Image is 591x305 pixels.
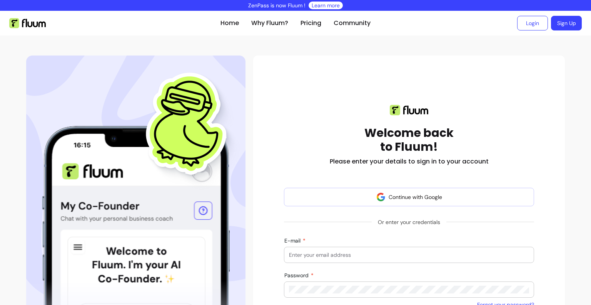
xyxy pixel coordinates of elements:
a: Sign Up [551,16,582,30]
input: Password [289,286,529,293]
span: Or enter your credentials [372,215,446,229]
h1: Welcome back to Fluum! [364,126,454,154]
img: Fluum logo [390,105,428,115]
input: E-mail [289,251,529,259]
a: Home [220,19,239,28]
span: Password [284,272,310,279]
a: Community [334,19,371,28]
h2: Please enter your details to sign in to your account [330,157,489,166]
a: Pricing [301,19,321,28]
button: Continue with Google [284,188,534,206]
a: Learn more [312,2,340,9]
img: Fluum Logo [9,18,46,28]
p: ZenPass is now Fluum ! [248,2,306,9]
img: avatar [376,192,386,202]
span: E-mail [284,237,302,244]
a: Why Fluum? [251,19,288,28]
a: Login [517,16,548,30]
